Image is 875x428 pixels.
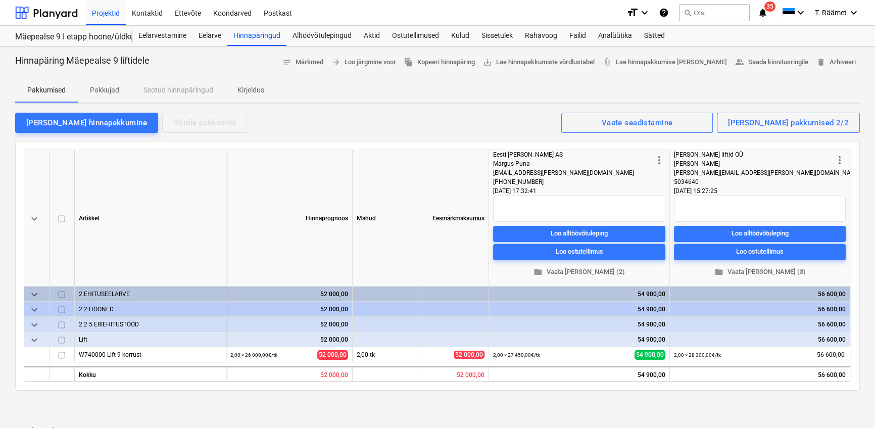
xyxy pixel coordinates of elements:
[556,246,603,258] div: Loo ostutellimus
[674,264,846,280] button: Vaata [PERSON_NAME] (3)
[454,351,484,359] span: 52 000,00
[674,317,846,332] div: 56 600,00
[592,26,638,46] a: Analüütika
[493,302,665,317] div: 54 900,00
[132,26,192,46] a: Eelarvestamine
[230,352,277,358] small: 2,00 × 26 000,00€ / tk
[327,55,400,70] button: Loo järgmine voor
[684,9,692,17] span: search
[404,58,413,67] span: file_copy
[493,287,665,302] div: 54 900,00
[493,150,653,159] div: Eesti [PERSON_NAME] AS
[635,350,665,360] span: 54 900,00
[563,26,592,46] a: Failid
[670,366,850,382] div: 56 600,00
[653,154,665,166] span: more_vert
[192,26,227,46] a: Eelarve
[493,169,634,176] span: [EMAIL_ADDRESS][PERSON_NAME][DOMAIN_NAME]
[731,55,812,70] button: Saada kinnitusringile
[237,85,264,96] p: Kirjeldus
[728,116,849,129] div: [PERSON_NAME] pakkumised 2/2
[533,267,543,276] span: folder
[331,58,341,67] span: arrow_forward
[27,85,66,96] p: Pakkumised
[626,7,639,19] i: format_size
[358,26,386,46] a: Aktid
[561,113,713,133] button: Vaate seadistamine
[230,317,348,332] div: 52 000,00
[717,113,860,133] button: [PERSON_NAME] pakkumised 2/2
[493,352,540,358] small: 2,00 × 27 450,00€ / tk
[674,287,846,302] div: 56 600,00
[28,319,40,331] span: keyboard_arrow_down
[79,347,222,362] div: W740000 Lift 9 korrust
[519,26,563,46] a: Rahavoog
[764,2,775,12] span: 35
[674,186,846,196] div: [DATE] 15:27:25
[400,55,479,70] button: Kopeeri hinnapäring
[678,266,842,278] span: Vaata [PERSON_NAME] (3)
[79,332,222,347] div: Lift
[15,32,120,42] div: Mäepealse 9 I etapp hoone/üldkulud//maatööd (2101988//2101671)
[386,26,445,46] a: Ostutellimused
[736,246,784,258] div: Loo ostutellimus
[475,26,519,46] a: Sissetulek
[816,57,856,68] span: Arhiveeri
[834,154,846,166] span: more_vert
[674,150,834,159] div: [PERSON_NAME] liftid OÜ
[674,169,861,176] span: [PERSON_NAME][EMAIL_ADDRESS][PERSON_NAME][DOMAIN_NAME]
[483,57,595,68] span: Lae hinnapakkumiste võrdlustabel
[28,304,40,316] span: keyboard_arrow_down
[735,57,808,68] span: Saada kinnitusringile
[286,26,358,46] a: Alltöövõtulepingud
[445,26,475,46] a: Kulud
[848,7,860,19] i: keyboard_arrow_down
[599,55,731,70] a: Lae hinnapakkumise [PERSON_NAME]
[230,287,348,302] div: 52 000,00
[79,317,222,331] div: 2.2.5 ERIEHITUSTÖÖD
[489,366,670,382] div: 54 900,00
[28,213,40,225] span: keyboard_arrow_down
[75,366,226,382] div: Kokku
[75,150,226,287] div: Artikkel
[714,267,723,276] span: folder
[674,244,846,260] button: Loo ostutellimus
[418,150,489,287] div: Eesmärkmaksumus
[674,302,846,317] div: 56 600,00
[90,85,119,96] p: Pakkujad
[674,159,834,168] div: [PERSON_NAME]
[674,226,846,242] button: Loo alltöövõtuleping
[331,57,396,68] span: Loo järgmine voor
[816,351,846,359] span: 56 600,00
[278,55,327,70] button: Märkmed
[493,264,665,280] button: Vaata [PERSON_NAME] (2)
[824,379,875,428] iframe: Chat Widget
[282,57,323,68] span: Märkmed
[674,177,834,186] div: 5034640
[603,57,727,68] span: Lae hinnapakkumise [PERSON_NAME]
[418,366,489,382] div: 52 000,00
[227,26,286,46] a: Hinnapäringud
[493,317,665,332] div: 54 900,00
[638,26,671,46] a: Sätted
[26,116,147,129] div: [PERSON_NAME] hinnapakkumine
[815,9,847,17] span: T. Räämet
[483,58,492,67] span: save_alt
[226,366,353,382] div: 52 000,00
[674,332,846,347] div: 56 600,00
[493,332,665,347] div: 54 900,00
[79,302,222,316] div: 2.2 HOONED
[551,228,608,240] div: Loo alltöövõtuleping
[493,177,653,186] div: [PHONE_NUMBER]
[28,334,40,346] span: keyboard_arrow_down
